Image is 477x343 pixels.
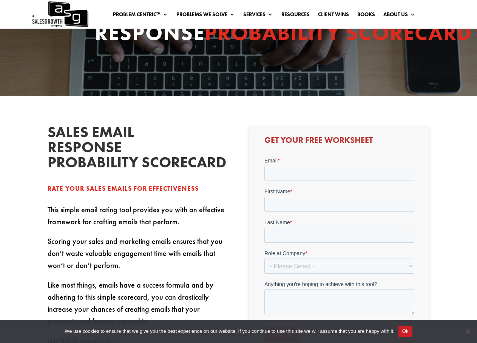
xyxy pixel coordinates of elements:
span: We use cookies to ensure that we give you the best experience on our website. If you continue to ... [65,328,394,335]
a: Problems We Solve [176,12,235,20]
span: No [464,328,471,335]
span: Probability scorecard [205,19,472,46]
a: About Us [383,12,415,20]
p: Like most things, emails have a success formula and by adhering to this simple scorecard, you can... [48,279,228,335]
p: Scoring your sales and marketing emails ensures that you don’t waste valuable engagement time wit... [48,235,228,279]
h2: Sales Email Response Probability Scorecard [48,125,161,174]
a: Services [243,12,273,20]
div: Rate your sales emails for effectiveness [48,184,228,193]
a: Client Wins [318,12,349,20]
a: Problem Centric™ [113,12,168,20]
button: Ok [398,326,412,337]
a: Books [357,12,375,20]
a: Resources [281,12,310,20]
h3: Get Your Free Worksheet [264,136,414,148]
p: This simple email rating tool provides you with an effective framework for crafting emails that p... [48,204,228,235]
